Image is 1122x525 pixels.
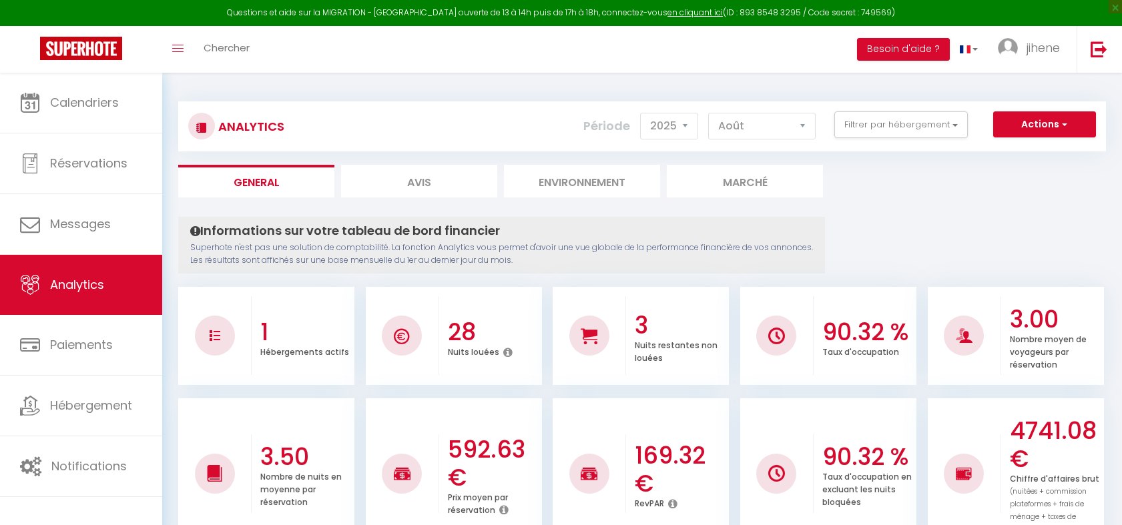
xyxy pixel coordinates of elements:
[1010,306,1101,334] h3: 3.00
[822,443,913,471] h3: 90.32 %
[50,155,127,171] span: Réservations
[260,468,342,508] p: Nombre de nuits en moyenne par réservation
[834,111,968,138] button: Filtrer par hébergement
[956,466,972,482] img: NO IMAGE
[260,443,351,471] h3: 3.50
[50,397,132,414] span: Hébergement
[857,38,950,61] button: Besoin d'aide ?
[1091,41,1107,57] img: logout
[635,337,718,364] p: Nuits restantes non louées
[190,223,813,238] h4: Informations sur votre tableau de bord financier
[448,318,539,346] h3: 28
[993,111,1096,138] button: Actions
[1066,469,1122,525] iframe: LiveChat chat widget
[583,111,630,141] label: Période
[635,495,664,509] p: RevPAR
[988,26,1077,73] a: ... jihene
[50,276,104,293] span: Analytics
[50,336,113,353] span: Paiements
[822,318,913,346] h3: 90.32 %
[822,468,912,508] p: Taux d'occupation en excluant les nuits bloquées
[50,215,111,232] span: Messages
[667,7,723,18] a: en cliquant ici
[341,165,497,197] li: Avis
[635,442,726,498] h3: 169.32 €
[260,318,351,346] h3: 1
[635,312,726,340] h3: 3
[204,41,250,55] span: Chercher
[1027,39,1060,56] span: jihene
[215,111,284,141] h3: Analytics
[768,465,785,482] img: NO IMAGE
[40,37,122,60] img: Super Booking
[998,38,1018,58] img: ...
[1010,417,1101,473] h3: 4741.08 €
[178,165,334,197] li: General
[260,344,349,358] p: Hébergements actifs
[667,165,823,197] li: Marché
[190,241,813,267] p: Superhote n'est pas une solution de comptabilité. La fonction Analytics vous permet d'avoir une v...
[448,344,499,358] p: Nuits louées
[194,26,260,73] a: Chercher
[448,489,508,516] p: Prix moyen par réservation
[1010,331,1087,370] p: Nombre moyen de voyageurs par réservation
[51,458,127,474] span: Notifications
[822,344,899,358] p: Taux d'occupation
[210,330,220,341] img: NO IMAGE
[50,94,119,111] span: Calendriers
[448,436,539,492] h3: 592.63 €
[504,165,660,197] li: Environnement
